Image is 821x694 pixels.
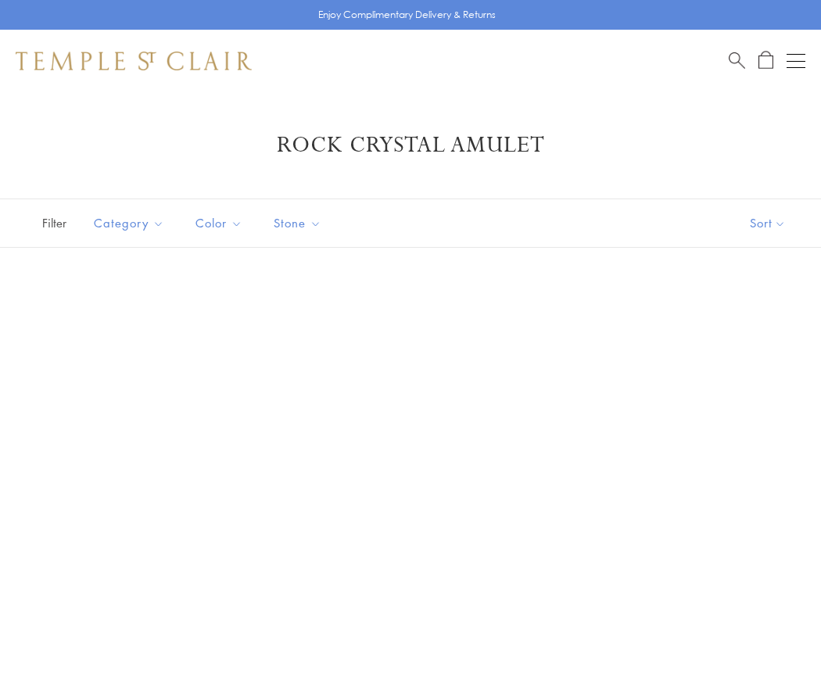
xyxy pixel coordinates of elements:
[758,51,773,70] a: Open Shopping Bag
[184,206,254,241] button: Color
[262,206,333,241] button: Stone
[266,213,333,233] span: Stone
[318,7,496,23] p: Enjoy Complimentary Delivery & Returns
[82,206,176,241] button: Category
[86,213,176,233] span: Category
[188,213,254,233] span: Color
[715,199,821,247] button: Show sort by
[787,52,805,70] button: Open navigation
[16,52,252,70] img: Temple St. Clair
[39,131,782,159] h1: Rock Crystal Amulet
[729,51,745,70] a: Search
